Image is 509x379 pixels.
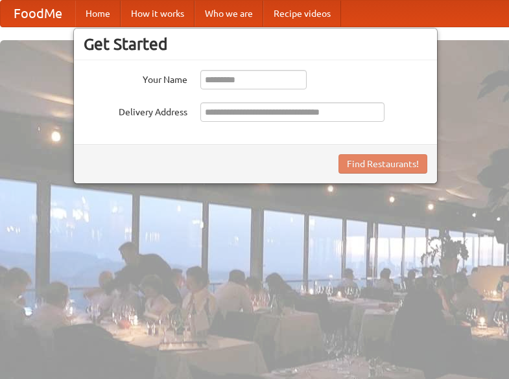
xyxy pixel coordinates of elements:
[84,70,187,86] label: Your Name
[121,1,195,27] a: How it works
[84,34,427,54] h3: Get Started
[84,102,187,119] label: Delivery Address
[263,1,341,27] a: Recipe videos
[195,1,263,27] a: Who we are
[338,154,427,174] button: Find Restaurants!
[75,1,121,27] a: Home
[1,1,75,27] a: FoodMe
